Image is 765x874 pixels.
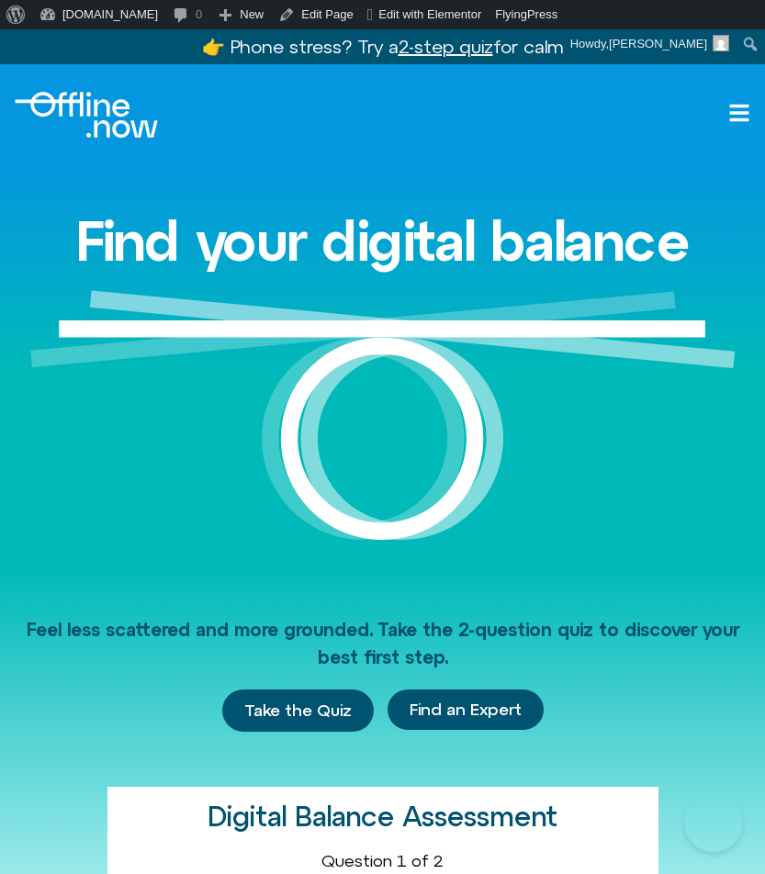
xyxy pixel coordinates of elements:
a: Find an Expert [388,689,544,730]
iframe: Botpress [684,793,743,852]
span: [PERSON_NAME] [609,37,707,50]
a: Take the Quiz [222,689,374,732]
h1: Find your digital balance [76,211,690,272]
u: 2-step quiz [399,36,493,57]
img: Graphic of a white circle with a white line balancing on top to represent balance. [30,290,736,570]
span: Find an Expert [410,700,522,719]
div: Find an Expert [388,689,544,732]
a: Howdy, [564,29,737,59]
span: Feel less scattered and more grounded. Take the 2-question quiz to discover your best first step. [27,619,739,667]
h2: Digital Balance Assessment [208,801,557,832]
a: Open menu [728,102,750,124]
img: Offline.Now logo in white. Text of the words offline.now with a line going through the "O" [15,92,158,138]
div: Logo [15,92,158,138]
span: Edit with Elementor [378,7,481,21]
div: Question 1 of 2 [122,851,644,871]
span: Take the Quiz [244,700,352,721]
a: 👉 Phone stress? Try a2-step quizfor calm [202,36,564,57]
